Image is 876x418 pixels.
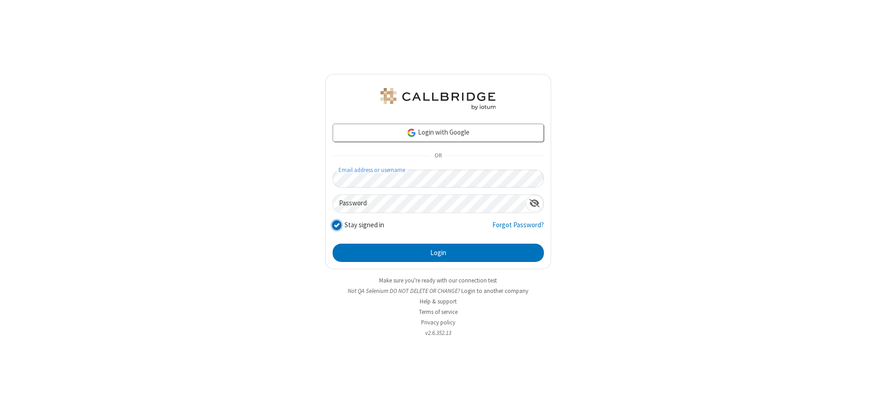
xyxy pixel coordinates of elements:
a: Login with Google [333,124,544,142]
img: google-icon.png [407,128,417,138]
li: Not QA Selenium DO NOT DELETE OR CHANGE? [325,287,551,295]
a: Make sure you're ready with our connection test [379,277,497,284]
span: OR [431,150,445,162]
button: Login to another company [461,287,528,295]
button: Login [333,244,544,262]
a: Terms of service [419,308,458,316]
label: Stay signed in [344,220,384,230]
div: Show password [526,195,543,212]
a: Forgot Password? [492,220,544,237]
input: Email address or username [333,170,544,188]
img: QA Selenium DO NOT DELETE OR CHANGE [379,88,497,110]
input: Password [333,195,526,213]
a: Help & support [420,298,457,305]
li: v2.6.352.13 [325,329,551,337]
a: Privacy policy [421,319,455,326]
